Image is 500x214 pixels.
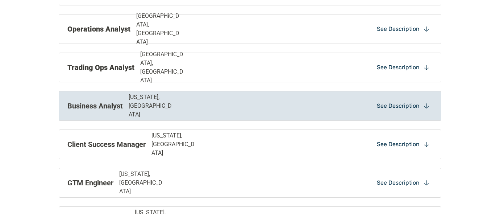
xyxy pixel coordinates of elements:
[377,102,420,110] p: See Description
[67,63,134,72] strong: Trading Ops Analyst
[377,63,420,71] p: See Description
[129,93,175,119] p: [US_STATE], [GEOGRAPHIC_DATA]
[377,179,420,187] p: See Description
[67,25,130,33] strong: Operations Analyst
[67,139,146,150] p: Client Success Manager
[140,50,186,85] p: [GEOGRAPHIC_DATA], [GEOGRAPHIC_DATA]
[119,170,165,196] p: [US_STATE], [GEOGRAPHIC_DATA]
[136,12,182,46] p: [GEOGRAPHIC_DATA], [GEOGRAPHIC_DATA]
[377,25,420,33] p: See Description
[377,140,420,148] p: See Description
[151,131,197,157] p: [US_STATE], [GEOGRAPHIC_DATA]
[67,100,123,111] p: Business Analyst
[67,177,113,188] p: GTM Engineer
